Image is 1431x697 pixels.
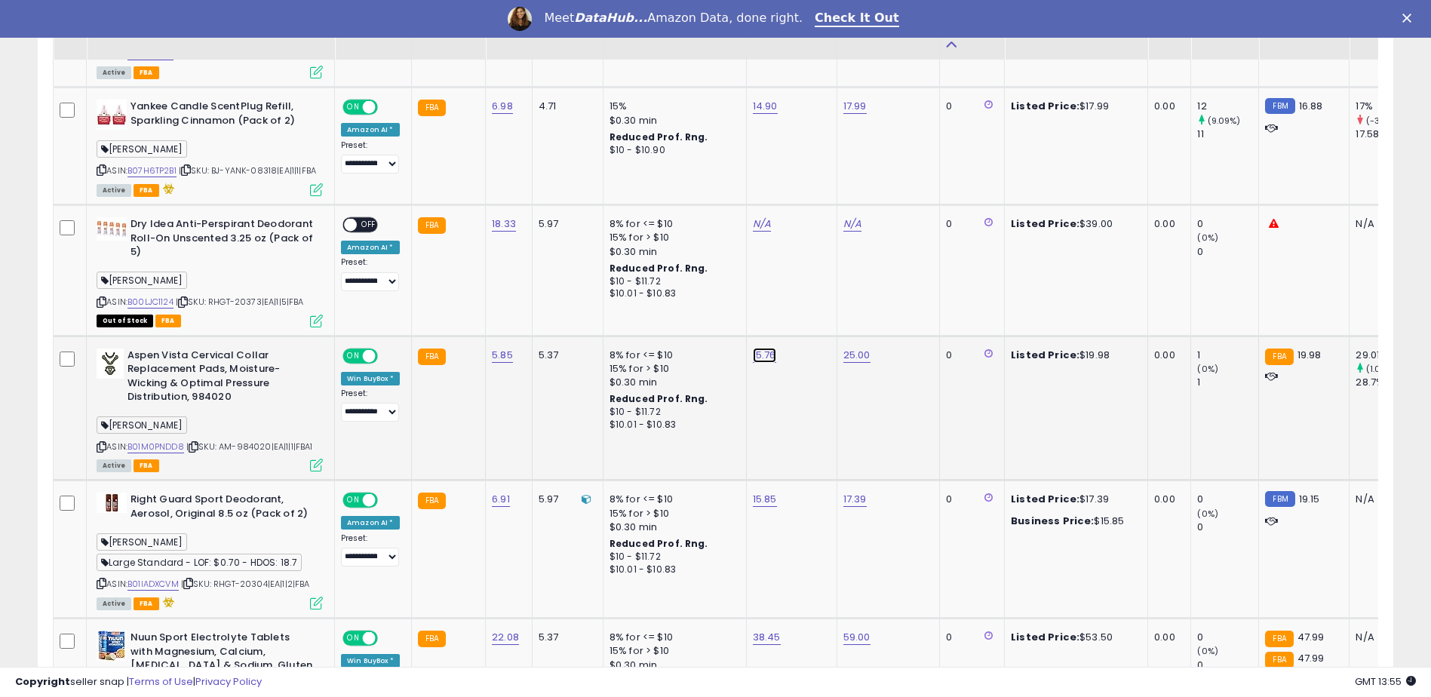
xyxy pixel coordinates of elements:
[539,100,591,113] div: 4.71
[610,130,708,143] b: Reduced Prof. Rng.
[134,66,159,79] span: FBA
[195,674,262,689] a: Privacy Policy
[1011,217,1136,231] div: $39.00
[610,507,735,520] div: 15% for > $10
[946,631,993,644] div: 0
[610,392,708,405] b: Reduced Prof. Rng.
[1197,232,1218,244] small: (0%)
[344,349,363,362] span: ON
[1011,216,1079,231] b: Listed Price:
[1355,674,1416,689] span: 2025-09-15 13:55 GMT
[753,492,777,507] a: 15.85
[1154,217,1179,231] div: 0.00
[97,100,127,130] img: 41KKYObQyFL._SL40_.jpg
[1011,630,1079,644] b: Listed Price:
[97,554,302,571] span: Large Standard - LOF: $0.70 - HDOS: 18.7
[97,459,131,472] span: All listings currently available for purchase on Amazon
[1197,493,1258,506] div: 0
[418,217,446,234] small: FBA
[134,597,159,610] span: FBA
[1197,127,1258,141] div: 11
[610,231,735,244] div: 15% for > $10
[843,99,867,114] a: 17.99
[1265,491,1294,507] small: FBM
[610,100,735,113] div: 15%
[843,630,871,645] a: 59.00
[97,272,187,289] span: [PERSON_NAME]
[1011,492,1079,506] b: Listed Price:
[539,493,591,506] div: 5.97
[544,11,803,26] div: Meet Amazon Data, done right.
[376,494,400,507] span: OFF
[181,578,310,590] span: | SKU: RHGT-20304|EA|1|2|FBA
[357,219,381,232] span: OFF
[610,217,735,231] div: 8% for <= $10
[341,257,400,291] div: Preset:
[97,597,131,610] span: All listings currently available for purchase on Amazon
[843,216,861,232] a: N/A
[753,348,776,363] a: 15.76
[610,376,735,389] div: $0.30 min
[610,419,735,431] div: $10.01 - $10.83
[610,262,708,275] b: Reduced Prof. Rng.
[341,388,400,422] div: Preset:
[1299,99,1323,113] span: 16.88
[341,140,400,174] div: Preset:
[179,164,316,177] span: | SKU: BJ-YANK-08318|EA|1|1|FBA
[97,493,323,608] div: ASIN:
[1366,115,1398,127] small: (-3.3%)
[946,100,993,113] div: 0
[1197,508,1218,520] small: (0%)
[946,217,993,231] div: 0
[610,644,735,658] div: 15% for > $10
[843,348,871,363] a: 25.00
[97,184,131,197] span: All listings currently available for purchase on Amazon
[574,11,647,25] i: DataHub...
[610,245,735,259] div: $0.30 min
[134,184,159,197] span: FBA
[1297,651,1325,665] span: 47.99
[344,101,363,114] span: ON
[610,537,708,550] b: Reduced Prof. Rng.
[1297,630,1325,644] span: 47.99
[1011,99,1079,113] b: Listed Price:
[492,99,513,114] a: 6.98
[1197,631,1258,644] div: 0
[127,578,179,591] a: B01IADXCVM
[1366,363,1397,375] small: (1.08%)
[1011,348,1136,362] div: $19.98
[1011,631,1136,644] div: $53.50
[159,183,175,194] i: hazardous material
[131,493,314,524] b: Right Guard Sport Deodorant, Aerosol, Original 8.5 oz (Pack of 2)
[1402,14,1417,23] div: Close
[610,114,735,127] div: $0.30 min
[97,348,323,471] div: ASIN:
[815,11,899,27] a: Check It Out
[97,140,187,158] span: [PERSON_NAME]
[376,632,400,645] span: OFF
[97,66,131,79] span: All listings currently available for purchase on Amazon
[946,348,993,362] div: 0
[134,459,159,472] span: FBA
[418,100,446,116] small: FBA
[155,315,181,327] span: FBA
[344,494,363,507] span: ON
[610,520,735,534] div: $0.30 min
[344,632,363,645] span: ON
[492,348,513,363] a: 5.85
[610,563,735,576] div: $10.01 - $10.83
[539,217,591,231] div: 5.97
[539,348,591,362] div: 5.37
[127,441,184,453] a: B01M0PNDD8
[418,631,446,647] small: FBA
[15,674,70,689] strong: Copyright
[127,164,177,177] a: B07H6TP2B1
[97,217,323,325] div: ASIN:
[376,349,400,362] span: OFF
[946,493,993,506] div: 0
[127,348,311,408] b: Aspen Vista Cervical Collar Replacement Pads, Moisture-Wicking & Optimal Pressure Distribution, 9...
[97,493,127,513] img: 31dG2bYAOrL._SL40_.jpg
[341,123,400,137] div: Amazon AI *
[610,144,735,157] div: $10 - $10.90
[129,674,193,689] a: Terms of Use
